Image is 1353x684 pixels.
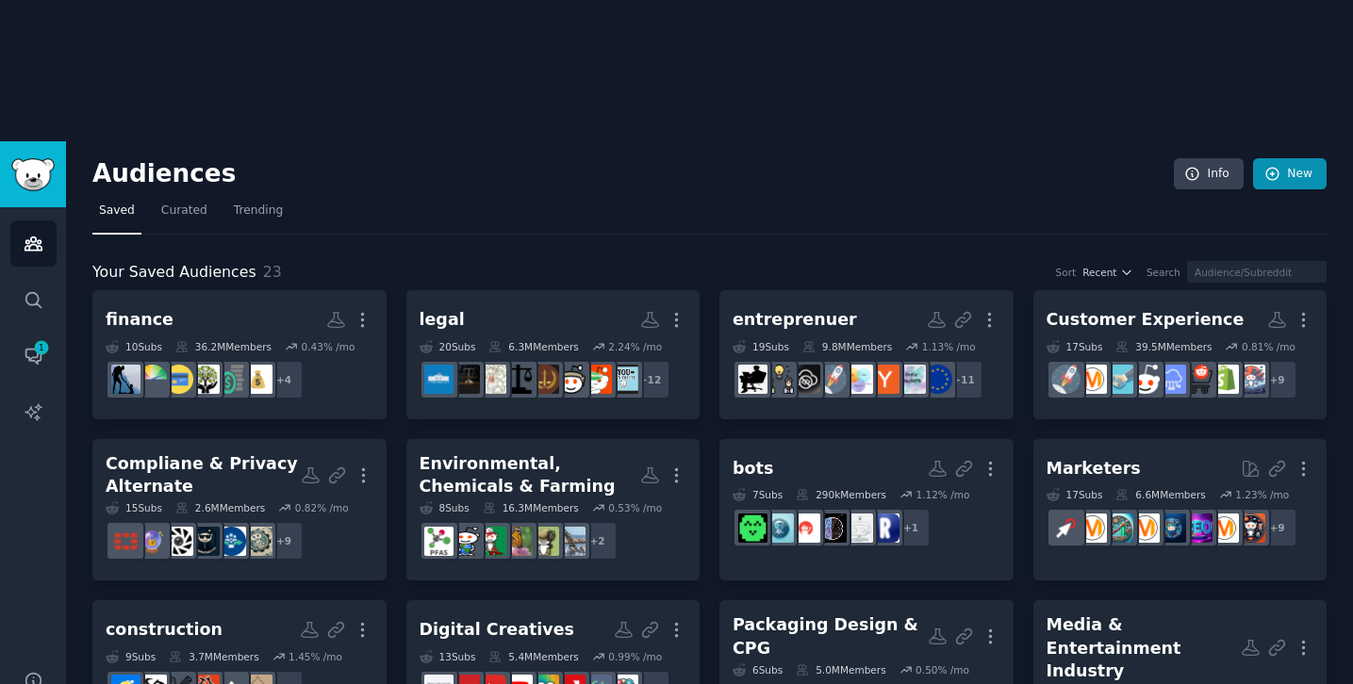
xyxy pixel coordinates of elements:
img: ProductManagement [844,365,873,394]
img: SEO [1183,513,1213,543]
img: marketing [1210,513,1239,543]
span: Recent [1082,266,1116,279]
img: gardening [503,527,533,556]
img: Affiliatemarketing [1104,513,1133,543]
a: 1 [10,333,57,379]
div: 1.12 % /mo [916,488,969,501]
img: supremecourt [424,365,454,394]
a: Environmental, Chemicals & Farming8Subs16.3MMembers0.53% /mo+2PFAS_Remediationhomesteadgardeningl... [406,439,701,581]
div: legal [420,308,465,332]
div: 5.0M Members [796,663,885,676]
div: Digital Creatives [420,618,575,642]
img: LegalAdviceUK [556,365,586,394]
a: Saved [92,196,141,235]
img: Cybersecurity101 [190,527,220,556]
img: ycombinator [870,365,899,394]
div: Sort [1056,266,1077,279]
img: technology [1104,365,1133,394]
img: cashback [243,365,272,394]
img: marketing [1078,365,1107,394]
div: 2.6M Members [175,501,265,514]
img: Accounting [583,365,612,394]
img: AI_Agents [1236,365,1265,394]
img: PPC [1051,513,1081,543]
img: replika [870,513,899,543]
img: chatbot [765,513,794,543]
img: advertising [1078,513,1107,543]
div: 1.13 % /mo [922,340,976,353]
div: + 9 [1258,508,1297,547]
span: Saved [99,203,135,220]
div: 0.82 % /mo [295,501,349,514]
img: Humanornot [738,513,767,543]
img: indiehackers [897,365,926,394]
a: Info [1174,158,1244,190]
div: 0.53 % /mo [608,501,662,514]
div: 290k Members [796,488,886,501]
div: + 9 [264,521,304,561]
img: startups [817,365,847,394]
img: FinancialPlanning [217,365,246,394]
img: privacy [164,527,193,556]
a: Trending [227,196,289,235]
div: 2.24 % /mo [608,340,662,353]
img: GummySearch logo [11,158,55,191]
div: 3.7M Members [169,650,258,663]
img: netsec [138,527,167,556]
div: 5.4M Members [488,650,578,663]
img: sales [1130,365,1160,394]
div: 6 Sub s [733,663,783,676]
a: Marketers17Subs6.6MMembers1.23% /mo+9socialmediamarketingSEOdigital_marketingDigitalMarketingAffi... [1033,439,1328,581]
div: Customer Experience [1047,308,1245,332]
span: 23 [263,263,282,281]
img: ChatbotNews [817,513,847,543]
div: Media & Entertainment Industry [1047,613,1242,683]
div: 10 Sub s [106,340,162,353]
img: shopify [1210,365,1239,394]
span: 1 [33,341,50,354]
img: DigitalMarketing [1130,513,1160,543]
div: 0.43 % /mo [301,340,355,353]
div: 6.3M Members [488,340,578,353]
div: 9 Sub s [106,650,156,663]
div: 13 Sub s [420,650,476,663]
img: DIY_AI_Chatbot [844,513,873,543]
div: 6.6M Members [1115,488,1205,501]
div: 17 Sub s [1047,340,1103,353]
div: + 11 [944,360,983,399]
img: Chatbots [791,513,820,543]
div: bots [733,457,773,480]
img: ClassActionLawsuitUSA [477,365,506,394]
img: lawncare [477,527,506,556]
button: Recent [1082,266,1133,279]
div: Environmental, Chemicals & Farming [420,452,641,498]
div: + 9 [1258,360,1297,399]
div: + 2 [578,521,618,561]
div: 15 Sub s [106,501,162,514]
img: ecommerce [1183,365,1213,394]
img: SaaS [1157,365,1186,394]
a: finance10Subs36.2MMembers0.43% /mo+4cashbackFinancialPlanningThriftyCreditCardsCReditpovertyfinance [92,290,387,419]
div: 7 Sub s [733,488,783,501]
img: CRedit [138,365,167,394]
a: Curated [155,196,214,235]
div: entreprenuer [733,308,857,332]
div: + 4 [264,360,304,399]
img: growmybusiness [765,365,794,394]
img: socialmedia [1236,513,1265,543]
div: 0.81 % /mo [1242,340,1295,353]
div: 36.2M Members [175,340,272,353]
img: NoCodeSaaS [791,365,820,394]
img: digital_marketing [1157,513,1186,543]
div: 9.8M Members [802,340,892,353]
span: Trending [234,203,283,220]
a: New [1253,158,1327,190]
div: 17 Sub s [1047,488,1103,501]
div: Compliane & Privacy Alternate [106,452,301,498]
img: startups [1051,365,1081,394]
img: homestead [530,527,559,556]
img: CreditCards [164,365,193,394]
img: PFAS_Remediation [556,527,586,556]
div: construction [106,618,223,642]
span: Curated [161,203,207,220]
